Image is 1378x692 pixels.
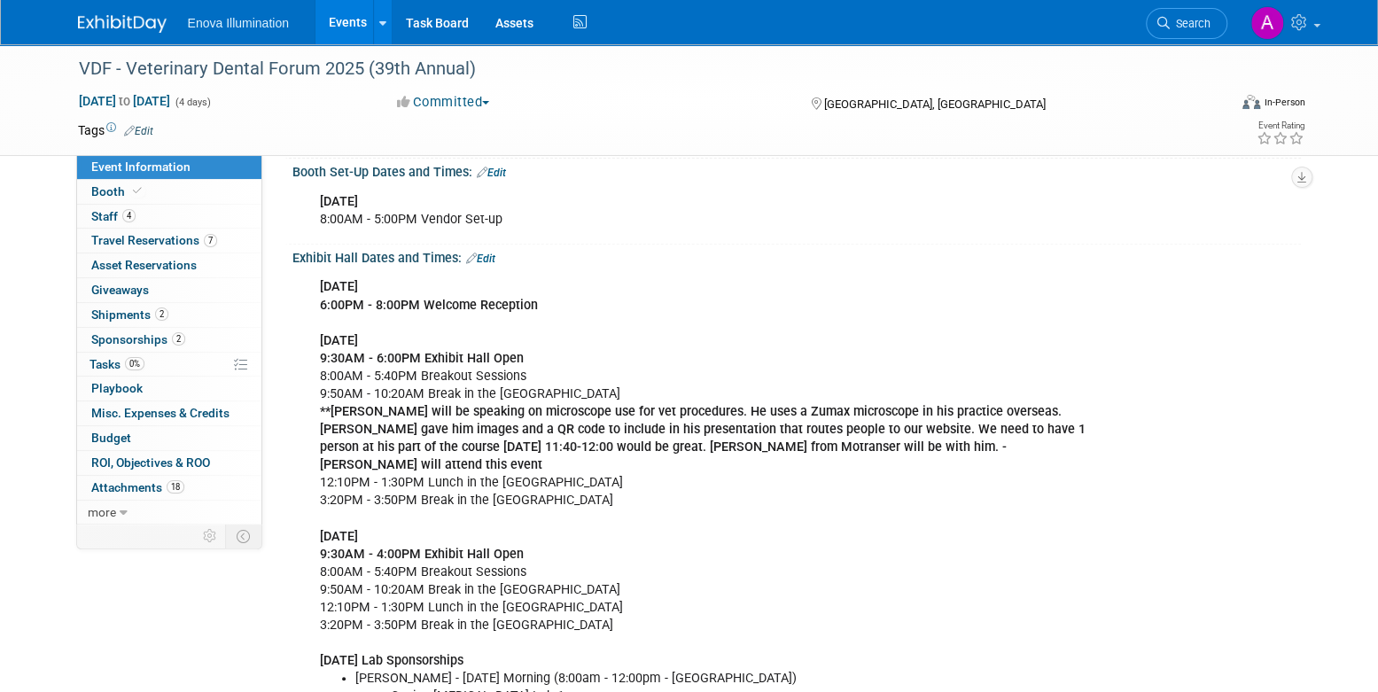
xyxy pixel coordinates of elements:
td: Personalize Event Tab Strip [195,525,226,548]
img: Abby Nelson [1250,6,1284,40]
div: Event Format [1123,92,1305,119]
a: Event Information [77,155,261,179]
b: [DATE] [320,529,358,544]
button: Committed [391,93,496,112]
a: Search [1146,8,1227,39]
a: more [77,501,261,525]
b: 6:00PM - 8:00PM Welcome Reception [320,298,538,313]
span: Enova Illumination [188,16,289,30]
span: Staff [91,209,136,223]
b: [DATE] [320,279,358,294]
span: 4 [122,209,136,222]
div: VDF - Veterinary Dental Forum 2025 (39th Annual) [73,53,1201,85]
span: Attachments [91,480,184,494]
span: Misc. Expenses & Credits [91,406,230,420]
img: Format-Inperson.png [1242,95,1260,109]
span: Shipments [91,307,168,322]
span: (4 days) [174,97,211,108]
a: Playbook [77,377,261,400]
span: 18 [167,480,184,494]
td: Tags [78,121,153,139]
a: Sponsorships2 [77,328,261,352]
a: Giveaways [77,278,261,302]
div: Booth Set-Up Dates and Times: [292,159,1301,182]
a: Edit [466,253,495,265]
span: Giveaways [91,283,149,297]
b: [DATE] [320,333,358,348]
span: Event Information [91,159,191,174]
a: Attachments18 [77,476,261,500]
b: [DATE] [320,194,358,209]
span: Sponsorships [91,332,185,346]
a: Edit [477,167,506,179]
a: Shipments2 [77,303,261,327]
span: Travel Reservations [91,233,217,247]
span: 0% [125,357,144,370]
div: 8:00AM - 5:00PM Vendor Set-up [308,184,1106,237]
span: more [88,505,116,519]
div: Event Rating [1256,121,1304,130]
a: Asset Reservations [77,253,261,277]
a: Edit [124,125,153,137]
span: to [116,94,133,108]
span: 2 [172,332,185,346]
span: [DATE] [DATE] [78,93,171,109]
b: **[PERSON_NAME] will be speaking on microscope use for vet procedures. He uses a Zumax microscope... [320,404,1086,472]
b: 9:30AM - 6:00PM Exhibit Hall Open [320,351,524,366]
b: 9:30AM - 4:00PM Exhibit Hall Open [320,547,524,562]
span: Tasks [90,357,144,371]
i: Booth reservation complete [133,186,142,196]
a: Travel Reservations7 [77,229,261,253]
span: 2 [155,307,168,321]
span: Asset Reservations [91,258,197,272]
a: Tasks0% [77,353,261,377]
span: Booth [91,184,145,198]
span: [GEOGRAPHIC_DATA], [GEOGRAPHIC_DATA] [824,97,1046,111]
img: ExhibitDay [78,15,167,33]
a: Staff4 [77,205,261,229]
div: Exhibit Hall Dates and Times: [292,245,1301,268]
a: Budget [77,426,261,450]
span: Playbook [91,381,143,395]
span: 7 [204,234,217,247]
td: Toggle Event Tabs [225,525,261,548]
span: Budget [91,431,131,445]
div: In-Person [1263,96,1304,109]
a: Misc. Expenses & Credits [77,401,261,425]
span: ROI, Objectives & ROO [91,455,210,470]
a: Booth [77,180,261,204]
b: [DATE] Lab Sponsorships [320,653,463,668]
a: ROI, Objectives & ROO [77,451,261,475]
span: Search [1170,17,1211,30]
